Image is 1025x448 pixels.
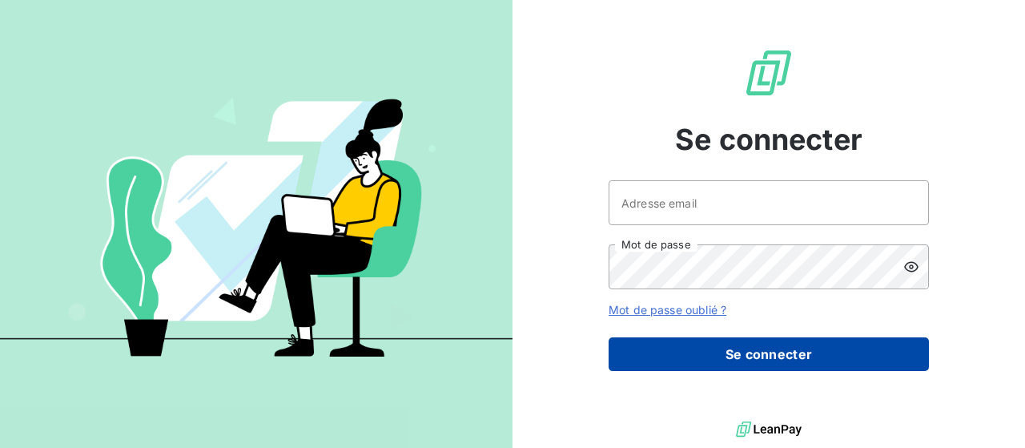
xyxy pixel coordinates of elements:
[609,180,929,225] input: placeholder
[609,303,726,317] a: Mot de passe oublié ?
[736,418,802,442] img: logo
[743,47,794,99] img: Logo LeanPay
[609,337,929,371] button: Se connecter
[675,118,862,161] span: Se connecter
